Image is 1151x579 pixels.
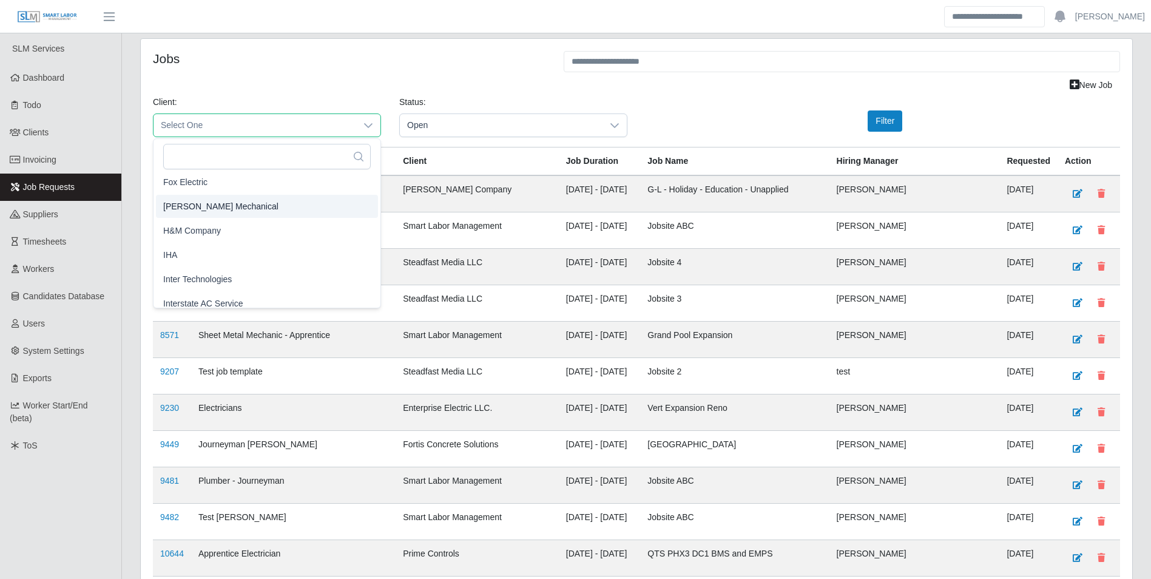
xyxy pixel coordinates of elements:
[829,358,1000,394] td: test
[829,504,1000,540] td: [PERSON_NAME]
[640,394,829,431] td: Vert Expansion Reno
[163,249,177,262] span: IHA
[999,431,1058,467] td: [DATE]
[160,330,179,340] a: 8571
[1058,147,1120,176] th: Action
[191,504,396,540] td: Test [PERSON_NAME]
[829,467,1000,504] td: [PERSON_NAME]
[640,175,829,212] td: G-L - Holiday - Education - Unapplied
[999,249,1058,285] td: [DATE]
[999,467,1058,504] td: [DATE]
[23,319,46,328] span: Users
[396,540,559,577] td: Prime Controls
[999,285,1058,322] td: [DATE]
[999,358,1058,394] td: [DATE]
[23,291,105,301] span: Candidates Database
[156,268,378,291] li: Inter Technologies
[999,322,1058,358] td: [DATE]
[23,237,67,246] span: Timesheets
[191,540,396,577] td: Apprentice Electrician
[559,322,641,358] td: [DATE] - [DATE]
[396,322,559,358] td: Smart Labor Management
[156,243,378,266] li: IHA
[640,147,829,176] th: Job Name
[559,147,641,176] th: Job Duration
[396,467,559,504] td: Smart Labor Management
[191,358,396,394] td: Test job template
[396,212,559,249] td: Smart Labor Management
[396,175,559,212] td: [PERSON_NAME] Company
[399,96,426,109] label: Status:
[829,212,1000,249] td: [PERSON_NAME]
[160,439,179,449] a: 9449
[396,147,559,176] th: Client
[829,175,1000,212] td: [PERSON_NAME]
[396,394,559,431] td: Enterprise Electric LLC.
[640,504,829,540] td: Jobsite ABC
[640,431,829,467] td: [GEOGRAPHIC_DATA]
[640,249,829,285] td: Jobsite 4
[829,147,1000,176] th: Hiring Manager
[999,175,1058,212] td: [DATE]
[163,225,221,237] span: H&M Company
[163,176,208,189] span: Fox Electric
[559,285,641,322] td: [DATE] - [DATE]
[559,504,641,540] td: [DATE] - [DATE]
[999,147,1058,176] th: Requested
[396,285,559,322] td: Steadfast Media LLC
[163,297,243,310] span: Interstate AC Service
[23,346,84,356] span: System Settings
[23,373,52,383] span: Exports
[23,73,65,83] span: Dashboard
[396,358,559,394] td: Steadfast Media LLC
[163,200,278,213] span: [PERSON_NAME] Mechanical
[191,467,396,504] td: Plumber - Journeyman
[156,171,378,194] li: Fox Electric
[396,504,559,540] td: Smart Labor Management
[191,431,396,467] td: Journeyman [PERSON_NAME]
[17,10,78,24] img: SLM Logo
[999,212,1058,249] td: [DATE]
[160,549,184,558] a: 10644
[829,249,1000,285] td: [PERSON_NAME]
[868,110,902,132] button: Filter
[23,441,38,450] span: ToS
[1075,10,1145,23] a: [PERSON_NAME]
[23,100,41,110] span: Todo
[10,401,88,423] span: Worker Start/End (beta)
[23,209,58,219] span: Suppliers
[640,212,829,249] td: Jobsite ABC
[156,292,378,315] li: Interstate AC Service
[156,219,378,242] li: H&M Company
[153,51,545,66] h4: Jobs
[23,264,55,274] span: Workers
[23,155,56,164] span: Invoicing
[829,431,1000,467] td: [PERSON_NAME]
[999,504,1058,540] td: [DATE]
[396,249,559,285] td: Steadfast Media LLC
[559,249,641,285] td: [DATE] - [DATE]
[23,127,49,137] span: Clients
[400,114,603,137] span: Open
[944,6,1045,27] input: Search
[559,212,641,249] td: [DATE] - [DATE]
[153,96,177,109] label: Client:
[640,540,829,577] td: QTS PHX3 DC1 BMS and EMPS
[1062,75,1120,96] a: New Job
[559,540,641,577] td: [DATE] - [DATE]
[999,540,1058,577] td: [DATE]
[559,358,641,394] td: [DATE] - [DATE]
[23,182,75,192] span: Job Requests
[396,431,559,467] td: Fortis Concrete Solutions
[829,285,1000,322] td: [PERSON_NAME]
[559,175,641,212] td: [DATE] - [DATE]
[156,195,378,218] li: George Wayne Mechanical
[191,394,396,431] td: Electricians
[640,467,829,504] td: Jobsite ABC
[154,114,356,137] span: Select One
[163,273,232,286] span: Inter Technologies
[559,467,641,504] td: [DATE] - [DATE]
[559,394,641,431] td: [DATE] - [DATE]
[640,285,829,322] td: Jobsite 3
[829,540,1000,577] td: [PERSON_NAME]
